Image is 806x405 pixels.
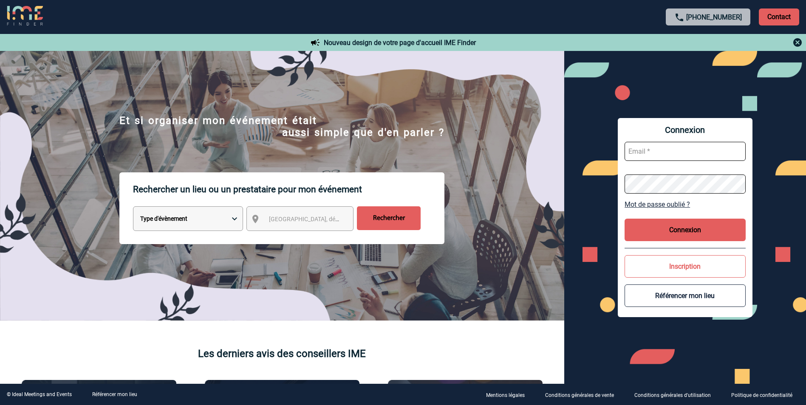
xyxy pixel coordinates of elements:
a: [PHONE_NUMBER] [686,13,742,21]
input: Email * [625,142,746,161]
img: call-24-px.png [674,12,684,22]
a: Mentions légales [479,391,538,399]
a: Politique de confidentialité [724,391,806,399]
span: Connexion [625,125,746,135]
span: [GEOGRAPHIC_DATA], département, région... [269,216,387,222]
button: Référencer mon lieu [625,284,746,307]
p: Politique de confidentialité [731,392,792,398]
input: Rechercher [357,206,421,230]
a: Mot de passe oublié ? [625,200,746,208]
button: Inscription [625,255,746,278]
p: Conditions générales de vente [545,392,614,398]
p: Mentions légales [486,392,525,398]
button: Connexion [625,219,746,241]
div: © Ideal Meetings and Events [7,391,72,397]
p: Contact [759,8,799,25]
a: Conditions générales d'utilisation [628,391,724,399]
p: Conditions générales d'utilisation [634,392,711,398]
a: Référencer mon lieu [92,391,137,397]
a: Conditions générales de vente [538,391,628,399]
p: Rechercher un lieu ou un prestataire pour mon événement [133,172,444,206]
